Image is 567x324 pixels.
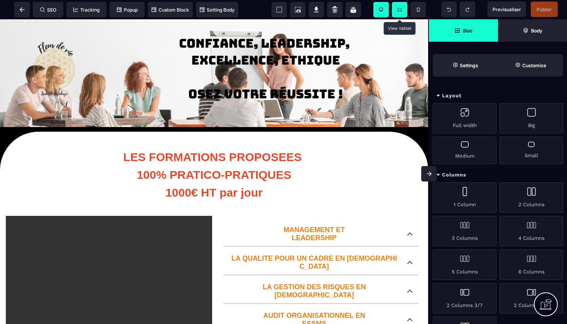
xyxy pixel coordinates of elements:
span: Screenshot [290,2,305,17]
div: 6 Columns [499,249,563,280]
div: Columns [429,168,567,182]
div: Full width [433,103,496,134]
div: Big [499,103,563,134]
p: AUDIT ORGANISATIONNEL EN ESSMS [229,292,399,309]
span: Settings [433,54,498,76]
span: Setting Body [200,7,235,13]
div: 2 Columns 7/3 [499,283,563,314]
strong: Bloc [463,28,472,34]
div: 5 Columns [433,249,496,280]
span: Tracking [73,7,100,13]
b: LES FORMATIONS PROPOSEES 100% PRATICO-PRATIQUES 1000€ HT par jour [123,131,305,180]
span: View components [272,2,287,17]
span: Previsualiser [493,7,521,12]
div: 4 Columns [499,216,563,246]
div: 1 Column [433,182,496,213]
span: Open Blocks [429,19,498,42]
div: 3 Columns [433,216,496,246]
span: Popup [117,7,138,13]
span: Open Style Manager [498,54,563,76]
p: LA QUALITE POUR UN CADRE EN [DEMOGRAPHIC_DATA] [229,235,399,251]
div: Layout [429,89,567,103]
strong: Customize [522,63,546,68]
p: LA GESTION DES RISQUES EN [DEMOGRAPHIC_DATA] [229,264,399,280]
div: Medium [433,137,496,164]
div: 2 Columns 3/7 [433,283,496,314]
span: Publier [537,7,552,12]
p: MANAGEMENT ET LEADERSHIP [229,207,399,223]
span: Preview [488,2,526,17]
span: SEO [40,7,56,13]
div: Small [499,137,563,164]
span: Open Layer Manager [498,19,567,42]
strong: Body [531,28,542,34]
span: Custom Block [152,7,189,13]
div: 2 Columns [499,182,563,213]
strong: Settings [460,63,478,68]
